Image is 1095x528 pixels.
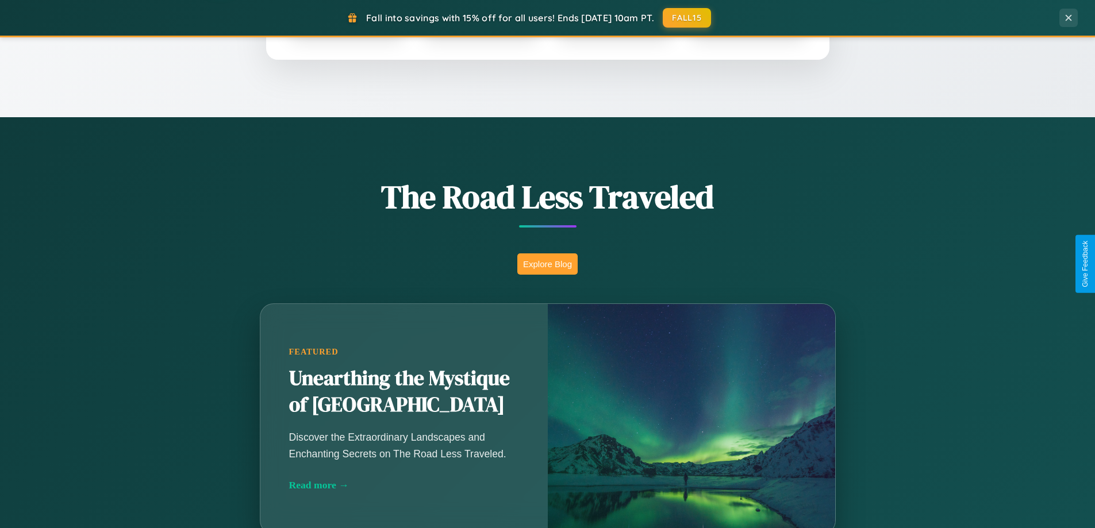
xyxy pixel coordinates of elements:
h1: The Road Less Traveled [203,175,893,219]
h2: Unearthing the Mystique of [GEOGRAPHIC_DATA] [289,365,519,418]
p: Discover the Extraordinary Landscapes and Enchanting Secrets on The Road Less Traveled. [289,429,519,461]
button: Explore Blog [517,253,578,275]
button: FALL15 [663,8,711,28]
div: Give Feedback [1081,241,1089,287]
span: Fall into savings with 15% off for all users! Ends [DATE] 10am PT. [366,12,654,24]
div: Featured [289,347,519,357]
div: Read more → [289,479,519,491]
